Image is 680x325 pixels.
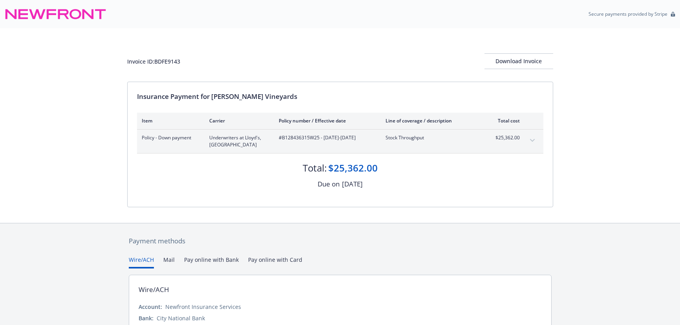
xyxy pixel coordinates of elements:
[129,256,154,268] button: Wire/ACH
[248,256,302,268] button: Pay online with Card
[303,161,327,175] div: Total:
[526,134,539,147] button: expand content
[279,117,373,124] div: Policy number / Effective date
[490,134,520,141] span: $25,362.00
[386,134,478,141] span: Stock Throughput
[490,117,520,124] div: Total cost
[209,117,266,124] div: Carrier
[129,236,552,246] div: Payment methods
[484,53,553,69] button: Download Invoice
[386,117,478,124] div: Line of coverage / description
[157,314,205,322] div: City National Bank
[142,134,197,141] span: Policy - Down payment
[342,179,363,189] div: [DATE]
[318,179,340,189] div: Due on
[209,134,266,148] span: Underwriters at Lloyd's, [GEOGRAPHIC_DATA]
[589,11,667,17] p: Secure payments provided by Stripe
[165,303,241,311] div: Newfront Insurance Services
[142,117,197,124] div: Item
[328,161,378,175] div: $25,362.00
[484,54,553,69] div: Download Invoice
[163,256,175,268] button: Mail
[137,91,543,102] div: Insurance Payment for [PERSON_NAME] Vineyards
[279,134,373,141] span: #B128436315W25 - [DATE]-[DATE]
[137,130,543,153] div: Policy - Down paymentUnderwriters at Lloyd's, [GEOGRAPHIC_DATA]#B128436315W25 - [DATE]-[DATE]Stoc...
[127,57,180,66] div: Invoice ID: BDFE9143
[139,303,162,311] div: Account:
[139,285,169,295] div: Wire/ACH
[139,314,154,322] div: Bank:
[184,256,239,268] button: Pay online with Bank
